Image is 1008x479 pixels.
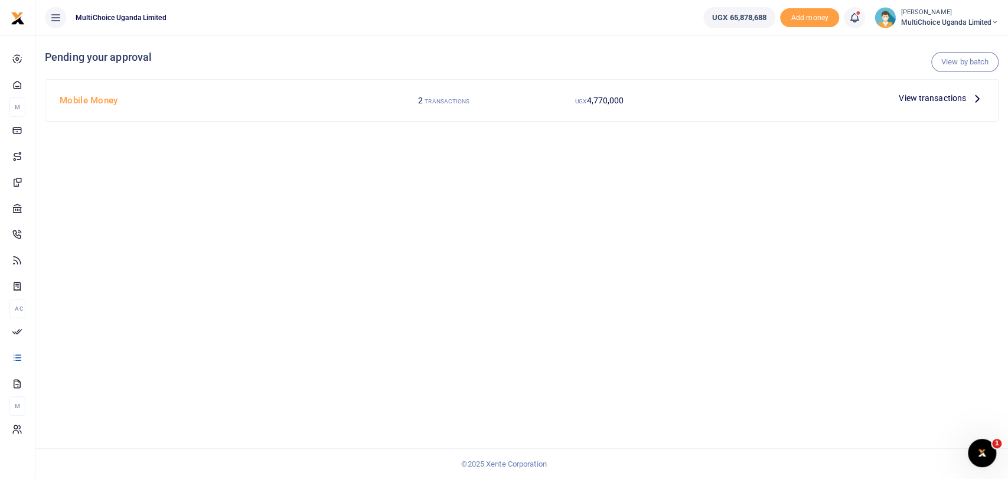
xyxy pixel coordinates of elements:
li: Wallet ballance [699,7,780,28]
span: Add money [780,8,839,28]
a: logo-small logo-large logo-large [11,13,25,22]
a: View by batch [931,52,999,72]
h4: Pending your approval [45,51,999,64]
span: UGX 65,878,688 [712,12,766,24]
img: profile-user [875,7,896,28]
small: [PERSON_NAME] [901,8,999,18]
li: M [9,396,25,416]
small: TRANSACTIONS [425,98,469,105]
a: profile-user [PERSON_NAME] MultiChoice Uganda Limited [875,7,999,28]
iframe: Intercom live chat [968,439,996,467]
li: Toup your wallet [780,8,839,28]
li: Ac [9,299,25,318]
span: 4,770,000 [586,96,624,105]
span: 1 [992,439,1002,448]
span: MultiChoice Uganda Limited [71,12,171,23]
small: UGX [575,98,586,105]
span: 2 [418,96,423,105]
span: MultiChoice Uganda Limited [901,17,999,28]
a: Add money [780,12,839,21]
h4: Mobile Money [60,94,361,107]
a: UGX 65,878,688 [703,7,775,28]
span: View transactions [899,92,966,105]
li: M [9,97,25,117]
img: logo-small [11,11,25,25]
